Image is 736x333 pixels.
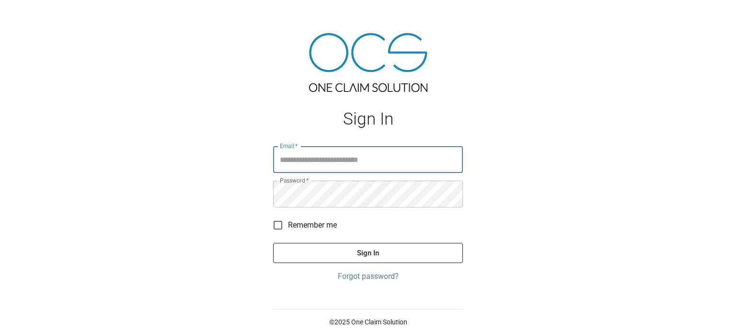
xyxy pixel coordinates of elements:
a: Forgot password? [273,271,463,282]
p: © 2025 One Claim Solution [273,317,463,327]
span: Remember me [288,219,337,231]
label: Email [280,142,298,150]
img: ocs-logo-tra.png [309,33,427,92]
h1: Sign In [273,109,463,129]
button: Sign In [273,243,463,263]
img: ocs-logo-white-transparent.png [11,6,50,25]
label: Password [280,176,309,184]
